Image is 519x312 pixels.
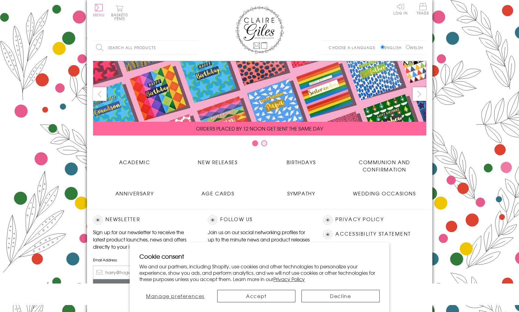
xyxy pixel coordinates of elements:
[393,3,408,15] a: Log In
[287,158,316,166] span: Birthdays
[335,230,411,238] a: Accessibility Statement
[381,45,404,50] label: English
[260,185,343,197] a: Sympathy
[252,140,258,146] button: Carousel Page 1 (Current Slide)
[115,190,154,197] span: Anniversary
[260,154,343,166] a: Birthdays
[201,190,234,197] span: Age Cards
[114,12,128,21] span: 0 items
[119,158,150,166] span: Academic
[176,185,260,197] a: Age Cards
[93,87,107,101] button: prev
[196,125,323,132] span: ORDERS PLACED BY 12 NOON GET SENT THE SAME DAY
[359,158,410,173] span: Communion and Confirmation
[208,228,311,250] p: Join us on our social networking profiles for up to the minute news and product releases the mome...
[329,45,379,50] p: Choose a language:
[353,190,416,197] span: Wedding Occasions
[261,140,267,146] button: Carousel Page 2
[139,263,380,282] p: We and our partners, including Shopify, use cookies and other technologies to personalize your ex...
[93,4,105,17] button: Menu
[417,3,429,16] a: Trade
[406,45,423,50] label: Welsh
[217,290,295,302] button: Accept
[139,290,211,302] button: Manage preferences
[301,290,380,302] button: Decline
[93,279,196,293] input: Subscribe
[406,45,410,49] input: Welsh
[287,190,315,197] span: Sympathy
[93,12,105,18] span: Menu
[139,252,380,261] h2: Cookie consent
[198,158,238,166] span: New Releases
[235,6,284,54] img: Claire Giles Greetings Cards
[93,266,196,279] input: harry@hogwarts.edu
[93,257,196,263] label: Email Address
[93,228,196,250] p: Sign up for our newsletter to receive the latest product launches, news and offers directly to yo...
[146,292,205,300] span: Manage preferences
[413,87,426,101] button: next
[93,185,176,197] a: Anniversary
[381,45,384,49] input: English
[93,215,196,224] h2: Newsletter
[208,215,311,224] h2: Follow Us
[93,140,426,149] div: Carousel Pagination
[335,215,384,224] a: Privacy Policy
[273,275,305,283] a: Privacy Policy
[93,154,176,166] a: Academic
[343,185,426,197] a: Wedding Occasions
[193,41,199,55] input: Search
[176,154,260,166] a: New Releases
[111,5,128,20] button: Basket0 items
[417,3,429,15] span: Trade
[343,154,426,173] a: Communion and Confirmation
[93,41,199,55] input: Search all products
